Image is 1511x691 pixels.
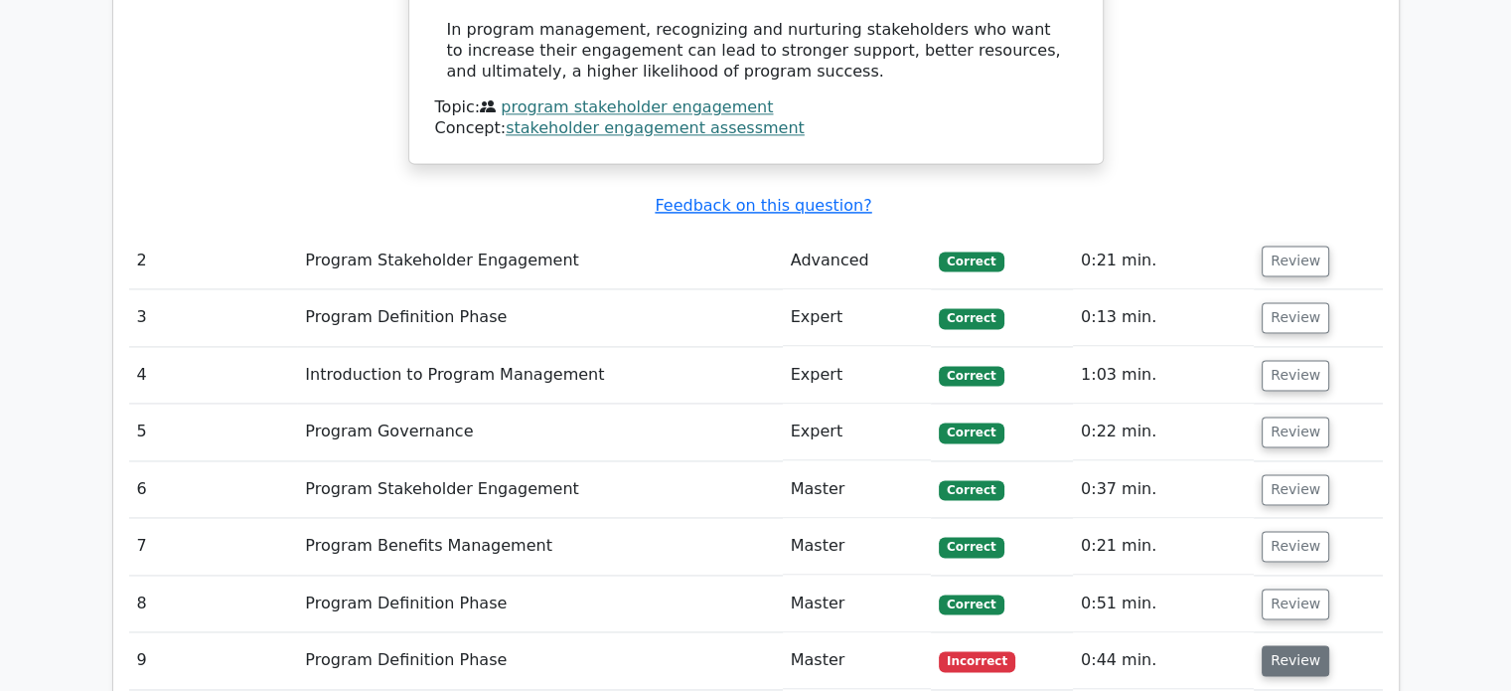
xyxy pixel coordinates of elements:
a: program stakeholder engagement [501,97,773,116]
span: Correct [939,308,1003,328]
td: 6 [129,461,298,518]
button: Review [1262,531,1329,562]
button: Review [1262,645,1329,676]
td: 9 [129,632,298,689]
td: 0:44 min. [1073,632,1254,689]
button: Review [1262,360,1329,391]
a: stakeholder engagement assessment [506,118,805,137]
td: Program Stakeholder Engagement [297,233,782,289]
span: Correct [939,252,1003,271]
td: Master [783,632,931,689]
span: Correct [939,423,1003,442]
td: Master [783,518,931,575]
a: Feedback on this question? [655,196,871,215]
td: 0:21 min. [1073,518,1254,575]
button: Review [1262,302,1329,333]
td: Program Definition Phase [297,576,782,632]
td: Program Definition Phase [297,289,782,346]
div: Topic: [435,97,1077,118]
td: 4 [129,347,298,404]
button: Review [1262,417,1329,447]
td: 0:13 min. [1073,289,1254,346]
td: 1:03 min. [1073,347,1254,404]
td: Expert [783,404,931,460]
td: Master [783,461,931,518]
td: 5 [129,404,298,460]
td: 0:22 min. [1073,404,1254,460]
span: Correct [939,595,1003,614]
td: Program Governance [297,404,782,460]
span: Incorrect [939,651,1015,671]
td: 0:37 min. [1073,461,1254,518]
td: 2 [129,233,298,289]
td: Advanced [783,233,931,289]
td: Program Benefits Management [297,518,782,575]
td: Introduction to Program Management [297,347,782,404]
td: Program Definition Phase [297,632,782,689]
td: Expert [783,347,931,404]
span: Correct [939,537,1003,557]
td: 0:51 min. [1073,576,1254,632]
td: 0:21 min. [1073,233,1254,289]
td: 8 [129,576,298,632]
span: Correct [939,480,1003,500]
td: Program Stakeholder Engagement [297,461,782,518]
button: Review [1262,474,1329,505]
div: Concept: [435,118,1077,139]
button: Review [1262,589,1329,619]
td: Master [783,576,931,632]
button: Review [1262,246,1329,276]
td: Expert [783,289,931,346]
td: 7 [129,518,298,575]
td: 3 [129,289,298,346]
span: Correct [939,366,1003,386]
